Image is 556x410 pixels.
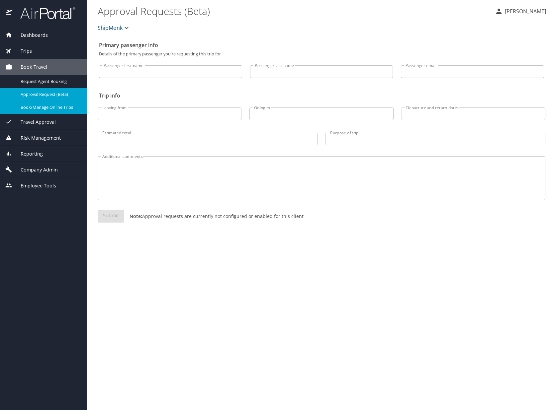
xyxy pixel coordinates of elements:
p: [PERSON_NAME] [503,7,546,15]
h1: Approval Requests (Beta) [98,1,490,21]
span: Book/Manage Online Trips [21,104,79,110]
span: Risk Management [12,134,61,142]
span: Request Agent Booking [21,78,79,85]
span: Book Travel [12,63,47,71]
strong: Note: [130,213,142,219]
p: Details of the primary passenger you're requesting this trip for [99,52,544,56]
span: ShipMonk [98,23,123,33]
span: Dashboards [12,32,48,39]
img: icon-airportal.png [6,7,13,20]
button: [PERSON_NAME] [492,5,549,17]
h2: Primary passenger info [99,40,544,50]
button: ShipMonk [95,21,133,34]
span: Travel Approval [12,118,56,126]
img: airportal-logo.png [13,7,75,20]
h2: Trip info [99,90,544,101]
span: Reporting [12,150,43,158]
span: Employee Tools [12,182,56,189]
span: Approval Request (Beta) [21,91,79,98]
p: Approval requests are currently not configured or enabled for this client [124,213,304,220]
span: Company Admin [12,166,58,173]
span: Trips [12,47,32,55]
